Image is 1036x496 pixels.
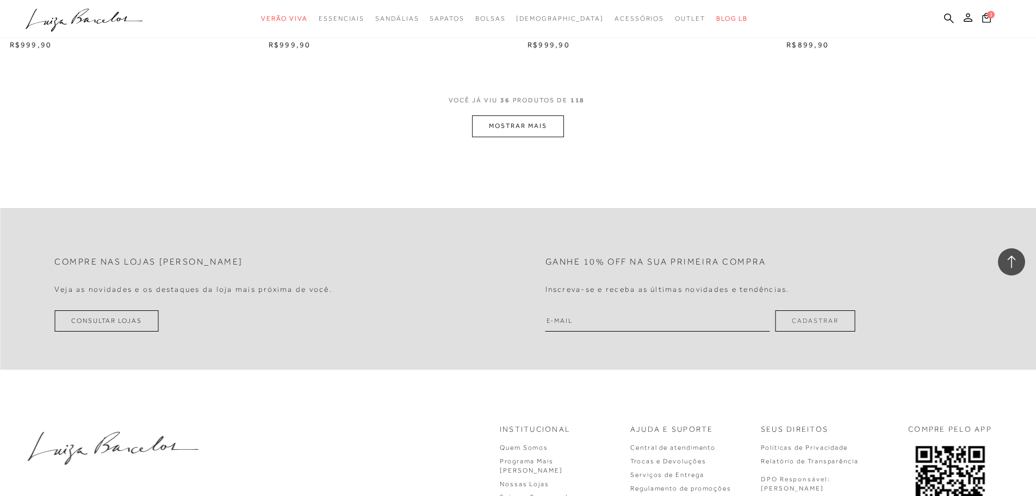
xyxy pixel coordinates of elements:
h2: Compre nas lojas [PERSON_NAME] [54,257,243,267]
p: Seus Direitos [761,424,828,435]
button: MOSTRAR MAIS [472,115,563,137]
a: categoryNavScreenReaderText [430,9,464,29]
a: Nossas Lojas [500,480,549,488]
span: Sapatos [430,15,464,22]
button: Cadastrar [775,310,855,332]
a: categoryNavScreenReaderText [261,9,308,29]
a: Relatório de Transparência [761,457,859,465]
p: Ajuda e Suporte [630,424,714,435]
a: Programa Mais [PERSON_NAME] [500,457,563,474]
a: Políticas de Privacidade [761,444,848,451]
input: E-mail [545,310,770,332]
span: 1 [987,11,995,19]
span: Verão Viva [261,15,308,22]
button: 1 [979,12,994,27]
p: COMPRE PELO APP [908,424,992,435]
span: VOCê JÁ VIU [449,96,498,105]
a: Consultar Lojas [54,310,159,332]
span: Sandálias [375,15,419,22]
h2: Ganhe 10% off na sua primeira compra [545,257,766,267]
a: categoryNavScreenReaderText [675,9,705,29]
span: Essenciais [319,15,364,22]
a: noSubCategoriesText [516,9,604,29]
span: R$999,90 [269,40,311,49]
a: categoryNavScreenReaderText [319,9,364,29]
span: BLOG LB [716,15,748,22]
span: R$999,90 [10,40,52,49]
span: Acessórios [615,15,664,22]
span: R$999,90 [528,40,570,49]
h4: Veja as novidades e os destaques da loja mais próxima de você. [54,285,332,294]
a: Central de atendimento [630,444,716,451]
span: Outlet [675,15,705,22]
a: Serviços de Entrega [630,471,704,479]
span: 36 [500,96,510,116]
span: Bolsas [475,15,506,22]
img: luiza-barcelos.png [27,432,198,465]
a: Trocas e Devoluções [630,457,706,465]
a: BLOG LB [716,9,748,29]
a: categoryNavScreenReaderText [475,9,506,29]
a: categoryNavScreenReaderText [615,9,664,29]
a: Regulamento de promoções [630,485,731,492]
span: R$899,90 [786,40,829,49]
span: [DEMOGRAPHIC_DATA] [516,15,604,22]
a: Quem Somos [500,444,548,451]
p: Institucional [500,424,570,435]
p: DPO Responsável: [PERSON_NAME] [761,475,830,493]
span: PRODUTOS DE [513,96,568,105]
h4: Inscreva-se e receba as últimas novidades e tendências. [545,285,790,294]
a: categoryNavScreenReaderText [375,9,419,29]
span: 118 [570,96,585,116]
